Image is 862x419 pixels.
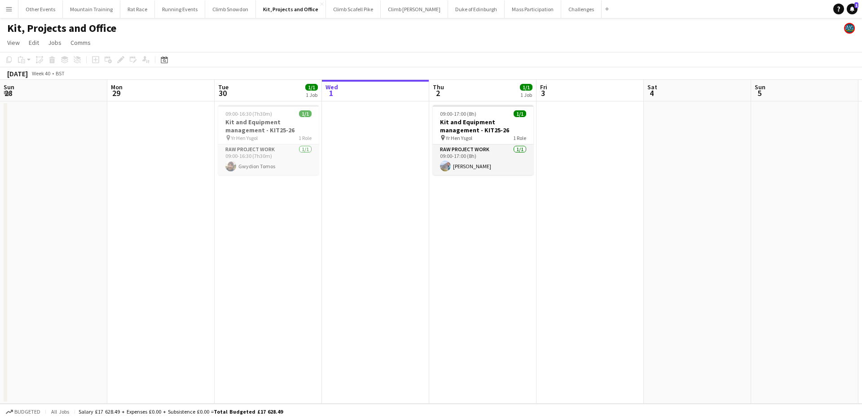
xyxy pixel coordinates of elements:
a: Edit [25,37,43,48]
button: Climb [PERSON_NAME] [381,0,448,18]
span: Sun [755,83,765,91]
span: Budgeted [14,409,40,415]
span: Sun [4,83,14,91]
button: Climb Scafell Pike [326,0,381,18]
div: 1 Job [306,92,317,98]
span: Total Budgeted £17 628.49 [214,408,283,415]
span: Yr Hen Ysgol [231,135,258,141]
h3: Kit and Equipment management - KIT25-26 [433,118,533,134]
app-job-card: 09:00-16:30 (7h30m)1/1Kit and Equipment management - KIT25-26 Yr Hen Ysgol1 RoleRAW project work1... [218,105,319,175]
span: 1 Role [513,135,526,141]
span: Comms [70,39,91,47]
a: View [4,37,23,48]
span: 1 Role [299,135,312,141]
span: View [7,39,20,47]
span: Wed [325,83,338,91]
span: Thu [433,83,444,91]
span: Yr Hen Ysgol [446,135,472,141]
span: 1/1 [299,110,312,117]
a: Jobs [44,37,65,48]
app-job-card: 09:00-17:00 (8h)1/1Kit and Equipment management - KIT25-26 Yr Hen Ysgol1 RoleRAW project work1/10... [433,105,533,175]
div: 1 Job [520,92,532,98]
app-card-role: RAW project work1/109:00-16:30 (7h30m)Gwydion Tomos [218,144,319,175]
div: Salary £17 628.49 + Expenses £0.00 + Subsistence £0.00 = [79,408,283,415]
button: Budgeted [4,407,42,417]
span: Week 40 [30,70,52,77]
app-user-avatar: Staff RAW Adventures [844,23,855,34]
div: [DATE] [7,69,28,78]
h1: Kit, Projects and Office [7,22,116,35]
button: Mountain Training [63,0,120,18]
button: Kit, Projects and Office [256,0,326,18]
button: Other Events [18,0,63,18]
span: All jobs [49,408,71,415]
a: 1 [847,4,858,14]
span: 1 [324,88,338,98]
a: Comms [67,37,94,48]
span: 4 [646,88,657,98]
button: Rat Race [120,0,155,18]
span: Tue [218,83,229,91]
button: Climb Snowdon [205,0,256,18]
span: 09:00-16:30 (7h30m) [225,110,272,117]
span: 29 [110,88,123,98]
span: Fri [540,83,547,91]
span: 28 [2,88,14,98]
span: Sat [647,83,657,91]
span: 3 [539,88,547,98]
button: Duke of Edinburgh [448,0,505,18]
span: 30 [217,88,229,98]
button: Running Events [155,0,205,18]
span: Mon [111,83,123,91]
div: BST [56,70,65,77]
span: 2 [431,88,444,98]
app-card-role: RAW project work1/109:00-17:00 (8h)[PERSON_NAME] [433,144,533,175]
span: 09:00-17:00 (8h) [440,110,476,117]
span: 1/1 [514,110,526,117]
button: Challenges [561,0,602,18]
span: 1/1 [520,84,532,91]
span: Edit [29,39,39,47]
h3: Kit and Equipment management - KIT25-26 [218,118,319,134]
span: 5 [753,88,765,98]
button: Mass Participation [505,0,561,18]
span: 1 [854,2,858,8]
span: Jobs [48,39,62,47]
span: 1/1 [305,84,318,91]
